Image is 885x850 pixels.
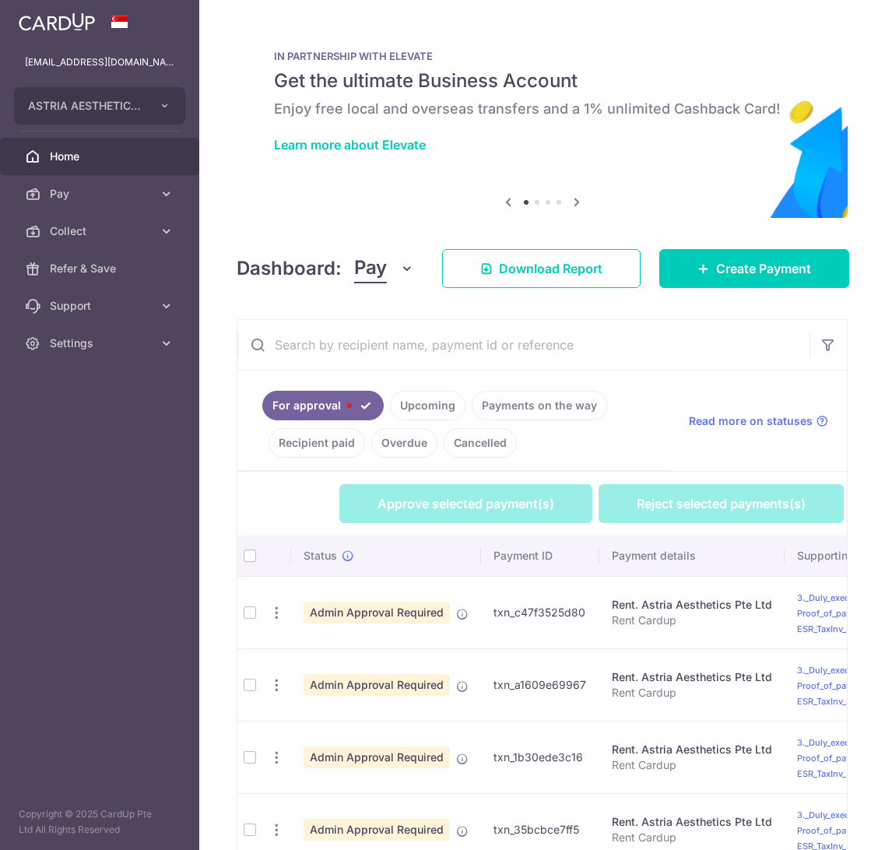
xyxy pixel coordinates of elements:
[14,87,185,125] button: ASTRIA AESTHETICS PTE. LTD.
[659,249,849,288] a: Create Payment
[689,413,828,429] a: Read more on statuses
[50,149,153,164] span: Home
[304,548,337,564] span: Status
[481,576,599,648] td: txn_c47f3525d80
[274,68,810,93] h5: Get the ultimate Business Account
[19,12,95,31] img: CardUp
[304,746,450,768] span: Admin Approval Required
[612,814,772,830] div: Rent. Astria Aesthetics Pte Ltd
[50,335,153,351] span: Settings
[472,391,607,420] a: Payments on the way
[304,674,450,696] span: Admin Approval Required
[442,249,641,288] a: Download Report
[28,98,143,114] span: ASTRIA AESTHETICS PTE. LTD.
[599,536,785,576] th: Payment details
[612,685,772,701] p: Rent Cardup
[50,298,153,314] span: Support
[304,602,450,623] span: Admin Approval Required
[612,613,772,628] p: Rent Cardup
[304,819,450,841] span: Admin Approval Required
[354,254,387,283] span: Pay
[612,830,772,845] p: Rent Cardup
[612,742,772,757] div: Rent. Astria Aesthetics Pte Ltd
[481,721,599,793] td: txn_1b30ede3c16
[612,757,772,773] p: Rent Cardup
[274,137,426,153] a: Learn more about Elevate
[371,428,437,458] a: Overdue
[612,597,772,613] div: Rent. Astria Aesthetics Pte Ltd
[237,25,848,218] img: Renovation banner
[262,391,384,420] a: For approval
[274,50,810,62] p: IN PARTNERSHIP WITH ELEVATE
[444,428,517,458] a: Cancelled
[274,100,810,118] h6: Enjoy free local and overseas transfers and a 1% unlimited Cashback Card!
[481,536,599,576] th: Payment ID
[689,413,813,429] span: Read more on statuses
[612,669,772,685] div: Rent. Astria Aesthetics Pte Ltd
[499,259,602,278] span: Download Report
[50,261,153,276] span: Refer & Save
[25,54,174,70] p: [EMAIL_ADDRESS][DOMAIN_NAME]
[716,259,811,278] span: Create Payment
[390,391,465,420] a: Upcoming
[354,254,414,283] button: Pay
[481,648,599,721] td: txn_a1609e69967
[237,320,809,370] input: Search by recipient name, payment id or reference
[237,255,342,283] h4: Dashboard:
[269,428,365,458] a: Recipient paid
[50,223,153,239] span: Collect
[50,186,153,202] span: Pay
